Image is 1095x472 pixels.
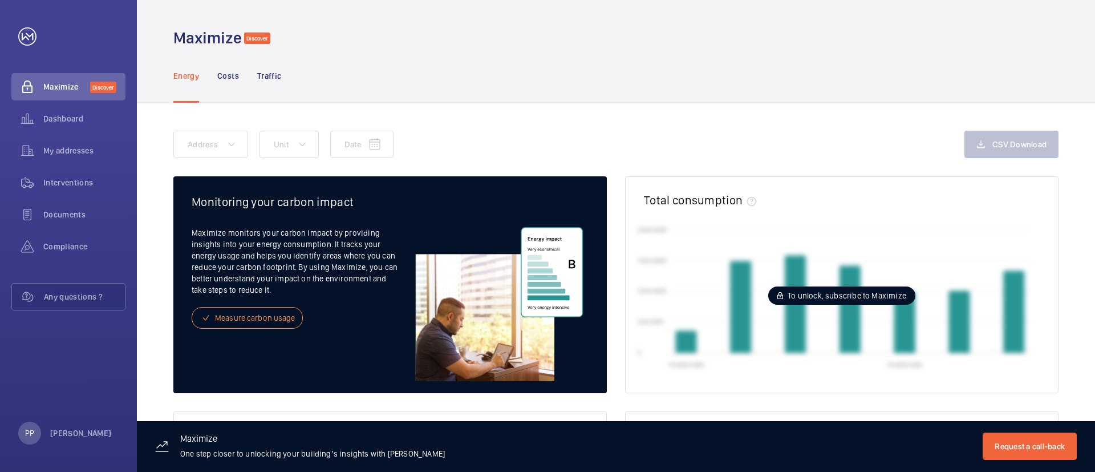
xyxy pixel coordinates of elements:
span: CSV Download [992,140,1047,149]
h2: Monitoring your carbon impact [192,195,589,209]
span: Interventions [43,177,125,188]
text: 1500 kWh [638,256,667,264]
p: PP [25,427,34,439]
span: Address [188,140,218,149]
span: Measure carbon usage [215,312,295,324]
p: Energy [173,70,199,82]
text: 2000 kWh [638,225,667,233]
span: My addresses [43,145,125,156]
span: Unit [274,140,289,149]
text: 500 kWh [638,318,664,326]
p: One step closer to unlocking your building’s insights with [PERSON_NAME] [180,448,445,459]
span: Documents [43,209,125,220]
span: To unlock, subscribe to Maximize [788,290,906,301]
span: Compliance [43,241,125,252]
span: Discover [90,82,116,93]
span: Discover [244,33,270,44]
p: Maximize monitors your carbon impact by providing insights into your energy consumption. It track... [192,227,410,296]
p: [PERSON_NAME] [50,427,112,439]
p: Costs [217,70,239,82]
button: Address [173,131,248,158]
h2: Total consumption [644,193,743,207]
text: 1000 kWh [638,287,667,295]
button: CSV Download [964,131,1058,158]
img: energy-freemium-EN.svg [410,227,589,381]
text: 0 [638,348,642,356]
span: Maximize [43,81,90,92]
h1: Maximize [173,27,242,49]
span: Any questions ? [44,291,125,302]
button: Request a call-back [983,433,1077,460]
button: Unit [259,131,319,158]
span: Dashboard [43,113,125,124]
span: Date [344,140,361,149]
h3: Maximize [180,434,445,448]
p: Traffic [257,70,281,82]
button: Date [330,131,394,158]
